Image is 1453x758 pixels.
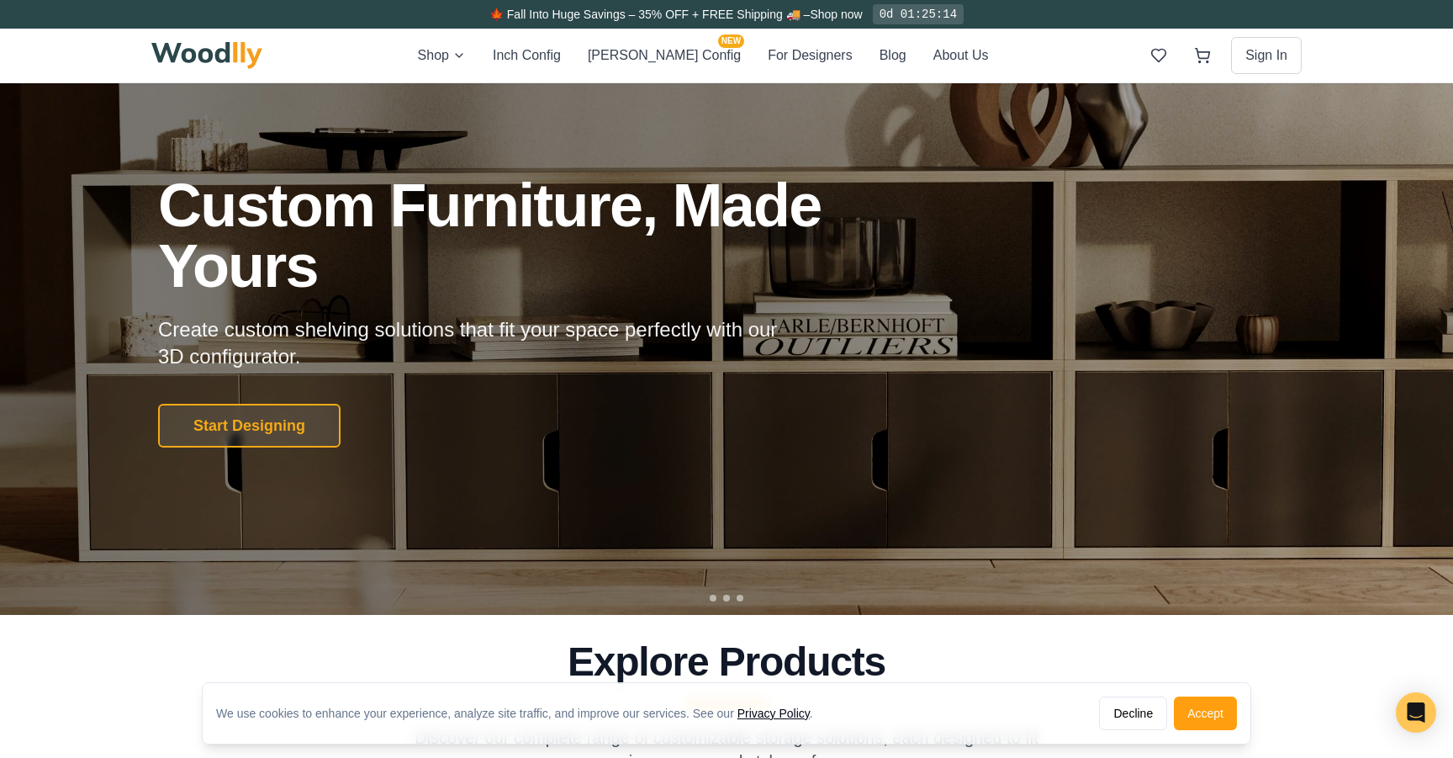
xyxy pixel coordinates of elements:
[1174,697,1237,730] button: Accept
[873,4,964,24] div: 0d 01:25:14
[1099,697,1167,730] button: Decline
[216,705,827,722] div: We use cookies to enhance your experience, analyze site traffic, and improve our services. See our .
[158,175,911,296] h1: Custom Furniture, Made Yours
[810,8,862,21] a: Shop now
[933,45,989,66] button: About Us
[1396,692,1436,733] div: Open Intercom Messenger
[768,45,852,66] button: For Designers
[158,316,804,370] p: Create custom shelving solutions that fit your space perfectly with our 3D configurator.
[718,34,744,48] span: NEW
[158,404,341,448] button: Start Designing
[1231,37,1302,74] button: Sign In
[493,45,561,66] button: Inch Config
[489,8,810,21] span: 🍁 Fall Into Huge Savings – 35% OFF + FREE Shipping 🚚 –
[588,45,741,66] button: [PERSON_NAME] ConfigNEW
[158,642,1295,682] h2: Explore Products
[880,45,906,66] button: Blog
[737,707,810,720] a: Privacy Policy
[418,45,466,66] button: Shop
[151,42,262,69] img: Woodlly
